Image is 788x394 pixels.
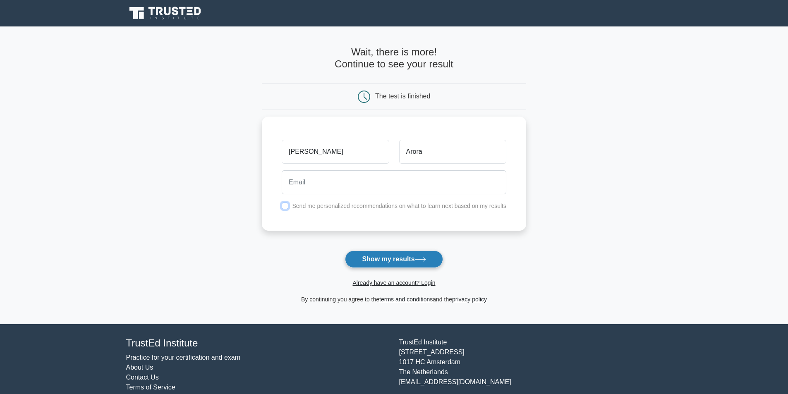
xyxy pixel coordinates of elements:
[126,374,159,381] a: Contact Us
[282,140,389,164] input: First name
[262,46,526,70] h4: Wait, there is more! Continue to see your result
[126,337,389,349] h4: TrustEd Institute
[379,296,433,303] a: terms and conditions
[282,170,506,194] input: Email
[352,279,435,286] a: Already have an account? Login
[399,140,506,164] input: Last name
[345,251,443,268] button: Show my results
[126,354,241,361] a: Practice for your certification and exam
[126,364,153,371] a: About Us
[452,296,487,303] a: privacy policy
[292,203,506,209] label: Send me personalized recommendations on what to learn next based on my results
[126,384,175,391] a: Terms of Service
[375,93,430,100] div: The test is finished
[257,294,531,304] div: By continuing you agree to the and the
